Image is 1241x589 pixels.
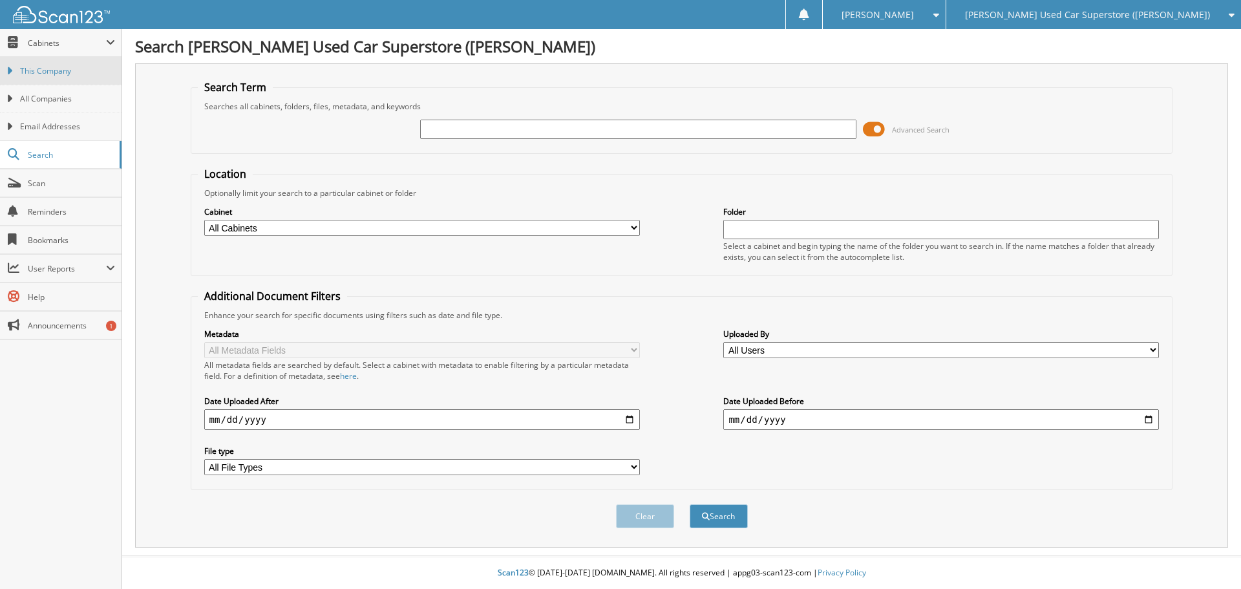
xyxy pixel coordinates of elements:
[198,187,1166,198] div: Optionally limit your search to a particular cabinet or folder
[723,328,1159,339] label: Uploaded By
[28,149,113,160] span: Search
[28,178,115,189] span: Scan
[842,11,914,19] span: [PERSON_NAME]
[204,409,640,430] input: start
[616,504,674,528] button: Clear
[106,321,116,331] div: 1
[723,241,1159,262] div: Select a cabinet and begin typing the name of the folder you want to search in. If the name match...
[20,65,115,77] span: This Company
[198,310,1166,321] div: Enhance your search for specific documents using filters such as date and file type.
[340,370,357,381] a: here
[20,93,115,105] span: All Companies
[204,328,640,339] label: Metadata
[28,263,106,274] span: User Reports
[690,504,748,528] button: Search
[498,567,529,578] span: Scan123
[204,359,640,381] div: All metadata fields are searched by default. Select a cabinet with metadata to enable filtering b...
[204,445,640,456] label: File type
[20,121,115,133] span: Email Addresses
[723,396,1159,407] label: Date Uploaded Before
[892,125,949,134] span: Advanced Search
[13,6,110,23] img: scan123-logo-white.svg
[198,167,253,181] legend: Location
[965,11,1210,19] span: [PERSON_NAME] Used Car Superstore ([PERSON_NAME])
[818,567,866,578] a: Privacy Policy
[198,289,347,303] legend: Additional Document Filters
[135,36,1228,57] h1: Search [PERSON_NAME] Used Car Superstore ([PERSON_NAME])
[28,292,115,303] span: Help
[122,557,1241,589] div: © [DATE]-[DATE] [DOMAIN_NAME]. All rights reserved | appg03-scan123-com |
[198,101,1166,112] div: Searches all cabinets, folders, files, metadata, and keywords
[198,80,273,94] legend: Search Term
[723,206,1159,217] label: Folder
[204,396,640,407] label: Date Uploaded After
[204,206,640,217] label: Cabinet
[28,235,115,246] span: Bookmarks
[28,320,115,331] span: Announcements
[1176,527,1241,589] iframe: Chat Widget
[28,37,106,48] span: Cabinets
[28,206,115,217] span: Reminders
[723,409,1159,430] input: end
